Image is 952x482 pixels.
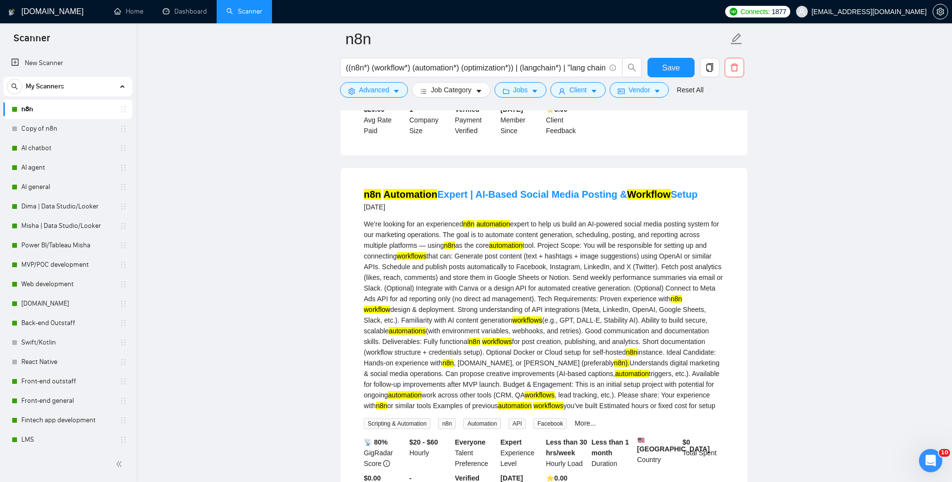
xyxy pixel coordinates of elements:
[569,85,587,95] span: Client
[119,319,127,327] span: holder
[376,402,387,410] mark: n8n
[559,87,565,95] span: user
[362,104,408,136] div: Avg Rate Paid
[614,359,629,367] mark: n8n).
[680,437,726,469] div: Total Spent
[408,104,453,136] div: Company Size
[119,261,127,269] span: holder
[489,241,523,249] mark: automation
[610,65,616,71] span: info-circle
[119,241,127,249] span: holder
[21,177,114,197] a: AI general
[7,79,22,94] button: search
[383,189,437,200] mark: Automation
[455,438,486,446] b: Everyone
[671,295,682,303] mark: n8n
[21,275,114,294] a: Web development
[21,138,114,158] a: AI chatbot
[939,449,950,457] span: 10
[420,87,427,95] span: bars
[26,77,64,96] span: My Scanners
[455,474,480,482] b: Verified
[114,7,143,16] a: homeHome
[546,438,587,457] b: Less than 30 hrs/week
[119,397,127,405] span: holder
[340,82,408,98] button: settingAdvancedcaret-down
[476,87,482,95] span: caret-down
[700,63,719,72] span: copy
[626,348,637,356] mark: n8n
[662,62,680,74] span: Save
[119,144,127,152] span: holder
[21,411,114,430] a: Fintech app development
[362,437,408,469] div: GigRadar Score
[21,197,114,216] a: Dima | Data Studio/Looker
[623,63,641,72] span: search
[119,339,127,346] span: holder
[654,87,661,95] span: caret-down
[163,7,207,16] a: dashboardDashboard
[388,391,422,399] mark: automation
[348,87,355,95] span: setting
[638,437,645,444] img: 🇺🇸
[700,58,719,77] button: copy
[682,438,690,446] b: $ 0
[409,438,438,446] b: $20 - $60
[513,85,528,95] span: Jobs
[476,220,510,228] mark: automation
[772,6,786,17] span: 1877
[119,105,127,113] span: holder
[21,372,114,391] a: Front-end outstaff
[364,189,381,200] mark: n8n
[629,85,650,95] span: Vendor
[119,436,127,444] span: holder
[615,370,648,378] mark: automation
[635,437,681,469] div: Country
[364,418,430,429] span: Scripting & Automation
[21,236,114,255] a: Power BI/Tableau Misha
[627,189,671,200] mark: Workflow
[3,53,132,73] li: New Scanner
[364,306,390,313] mark: workflow
[500,474,523,482] b: [DATE]
[21,255,114,275] a: MVP/POC development
[933,8,948,16] span: setting
[119,416,127,424] span: holder
[438,418,456,429] span: n8n
[919,449,942,472] iframe: Intercom live chat
[364,438,388,446] b: 📡 80%
[11,53,124,73] a: New Scanner
[6,31,58,52] span: Scanner
[8,4,15,20] img: logo
[498,104,544,136] div: Member Since
[494,82,547,98] button: folderJobscaret-down
[546,474,567,482] b: ⭐️ 0.00
[531,87,538,95] span: caret-down
[431,85,471,95] span: Job Category
[647,58,695,77] button: Save
[397,252,426,260] mark: workflows
[500,438,522,446] b: Expert
[544,104,590,136] div: Client Feedback
[21,352,114,372] a: React Native
[119,125,127,133] span: holder
[610,82,669,98] button: idcardVendorcaret-down
[21,294,114,313] a: [DOMAIN_NAME]
[226,7,262,16] a: searchScanner
[533,402,563,410] mark: workflows
[364,189,697,200] a: n8n AutomationExpert | AI-Based Social Media Posting &WorkflowSetup
[383,460,390,467] span: info-circle
[799,8,805,15] span: user
[730,8,737,16] img: upwork-logo.png
[725,58,744,77] button: delete
[469,338,480,345] mark: n8n
[740,6,769,17] span: Connects:
[21,430,114,449] a: LMS
[498,402,531,410] mark: automation
[345,27,728,51] input: Scanner name...
[119,300,127,308] span: holder
[21,158,114,177] a: AI agent
[393,87,400,95] span: caret-down
[21,216,114,236] a: Misha | Data Studio/Looker
[21,119,114,138] a: Copy of n8n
